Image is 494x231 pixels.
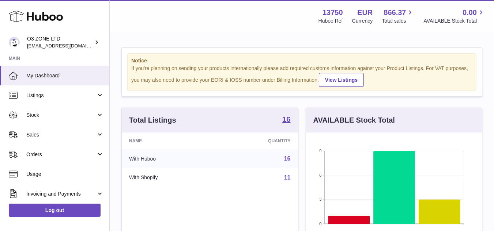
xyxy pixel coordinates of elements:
a: Log out [9,204,101,217]
text: 9 [319,149,321,153]
span: Listings [26,92,96,99]
a: 0.00 AVAILABLE Stock Total [423,8,485,24]
span: [EMAIL_ADDRESS][DOMAIN_NAME] [27,43,108,49]
text: 0 [319,222,321,226]
strong: 13750 [323,8,343,18]
span: Stock [26,112,96,119]
span: 0.00 [463,8,477,18]
div: Currency [352,18,373,24]
h3: AVAILABLE Stock Total [313,115,395,125]
strong: 16 [282,116,290,123]
img: internalAdmin-13750@internal.huboo.com [9,37,20,48]
td: With Huboo [122,149,217,168]
span: Orders [26,151,96,158]
div: Huboo Ref [318,18,343,24]
h3: Total Listings [129,115,176,125]
strong: Notice [131,57,472,64]
a: 16 [284,155,291,162]
span: Sales [26,131,96,138]
a: 16 [282,116,290,124]
span: 866.37 [384,8,406,18]
a: 11 [284,174,291,181]
strong: EUR [357,8,373,18]
div: O3 ZONE LTD [27,35,93,49]
text: 6 [319,173,321,177]
span: My Dashboard [26,72,104,79]
div: If you're planning on sending your products internationally please add required customs informati... [131,65,472,87]
text: 3 [319,197,321,201]
a: View Listings [319,73,364,87]
th: Quantity [217,132,298,149]
span: Invoicing and Payments [26,190,96,197]
span: AVAILABLE Stock Total [423,18,485,24]
a: 866.37 Total sales [382,8,414,24]
span: Total sales [382,18,414,24]
th: Name [122,132,217,149]
span: Usage [26,171,104,178]
td: With Shopify [122,168,217,187]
